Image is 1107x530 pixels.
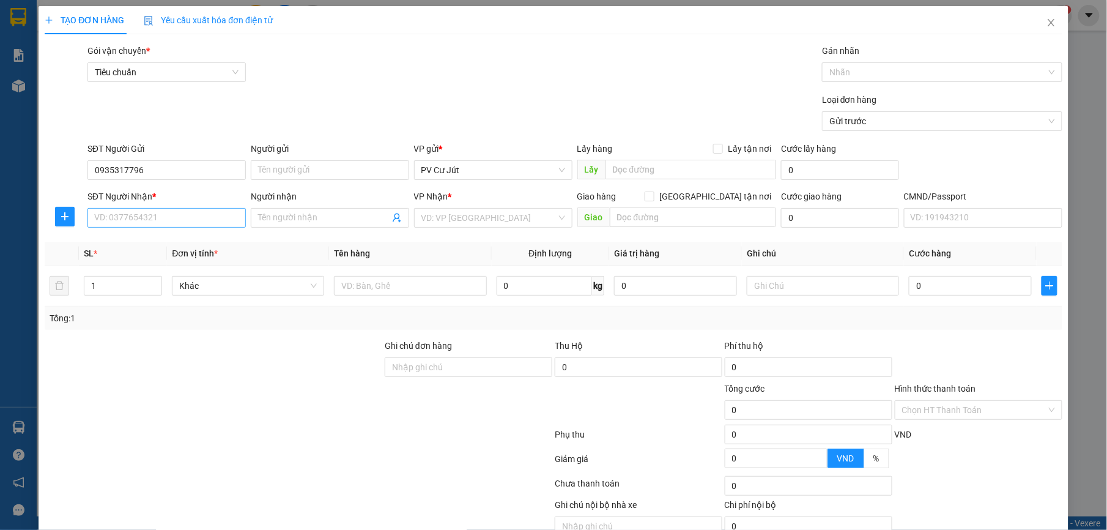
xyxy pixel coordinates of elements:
div: Người nhận [251,190,409,203]
span: VP Nhận [414,192,448,201]
label: Ghi chú đơn hàng [385,341,452,351]
strong: CÔNG TY TNHH [GEOGRAPHIC_DATA] 214 QL13 - P.26 - Q.BÌNH THẠNH - TP HCM 1900888606 [32,20,99,65]
div: SĐT Người Nhận [87,190,246,203]
button: plus [55,207,75,226]
span: SL [84,248,94,258]
span: Yêu cầu xuất hóa đơn điện tử [144,15,273,25]
span: Định lượng [528,248,572,258]
button: delete [50,276,69,296]
input: 0 [614,276,737,296]
div: Chi phí nội bộ [725,498,892,517]
div: Phí thu hộ [725,339,892,357]
span: plus [56,212,74,222]
span: Giao hàng [577,192,616,201]
span: user-add [392,213,402,223]
span: Tiêu chuẩn [95,63,239,81]
input: Ghi Chú [747,276,899,296]
span: plus [45,16,53,24]
div: SĐT Người Gửi [87,142,246,155]
span: Lấy hàng [577,144,613,154]
span: Thu Hộ [555,341,583,351]
div: Phụ thu [553,428,724,449]
span: Cước hàng [909,248,951,258]
span: VND [837,453,854,463]
button: Close [1034,6,1068,40]
div: VP gửi [414,142,572,155]
span: kg [592,276,604,296]
img: logo [12,28,28,58]
div: Chưa thanh toán [553,477,724,498]
input: Cước giao hàng [781,208,898,228]
button: plus [1042,276,1057,296]
span: Lấy [577,160,605,179]
img: icon [144,16,154,26]
span: 06:40:09 [DATE] [116,55,172,64]
span: VND [895,430,912,439]
span: Giao [577,207,610,227]
strong: BIÊN NHẬN GỬI HÀNG HOÁ [42,73,142,83]
input: Ghi chú đơn hàng [385,357,552,377]
span: Nơi nhận: [94,85,113,103]
th: Ghi chú [742,242,904,266]
span: Lấy tận nơi [723,142,776,155]
span: Tổng cước [725,384,765,394]
span: PV Cư Jút [42,86,68,92]
span: [GEOGRAPHIC_DATA] tận nơi [654,190,776,203]
span: Nơi gửi: [12,85,25,103]
label: Cước lấy hàng [781,144,836,154]
div: Giảm giá [553,452,724,474]
label: Cước giao hàng [781,192,842,201]
span: TẠO ĐƠN HÀNG [45,15,124,25]
span: PV Cư Jút [421,161,565,179]
div: CMND/Passport [904,190,1062,203]
span: Đơn vị tính [172,248,218,258]
input: Cước lấy hàng [781,160,898,180]
span: close [1046,18,1056,28]
span: Khác [179,277,317,295]
span: Gửi trước [829,112,1054,130]
span: Tên hàng [334,248,370,258]
span: plus [1042,281,1057,291]
span: % [873,453,879,463]
div: Người gửi [251,142,409,155]
label: Loại đơn hàng [822,95,877,105]
span: CJ08250178 [124,46,172,55]
label: Hình thức thanh toán [895,384,976,394]
span: Giá trị hàng [614,248,659,258]
div: Ghi chú nội bộ nhà xe [555,498,722,517]
input: VD: Bàn, Ghế [334,276,486,296]
div: Tổng: 1 [50,312,428,325]
label: Gán nhãn [822,46,859,56]
span: Gói vận chuyển [87,46,150,56]
input: Dọc đường [605,160,777,179]
input: Dọc đường [610,207,777,227]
